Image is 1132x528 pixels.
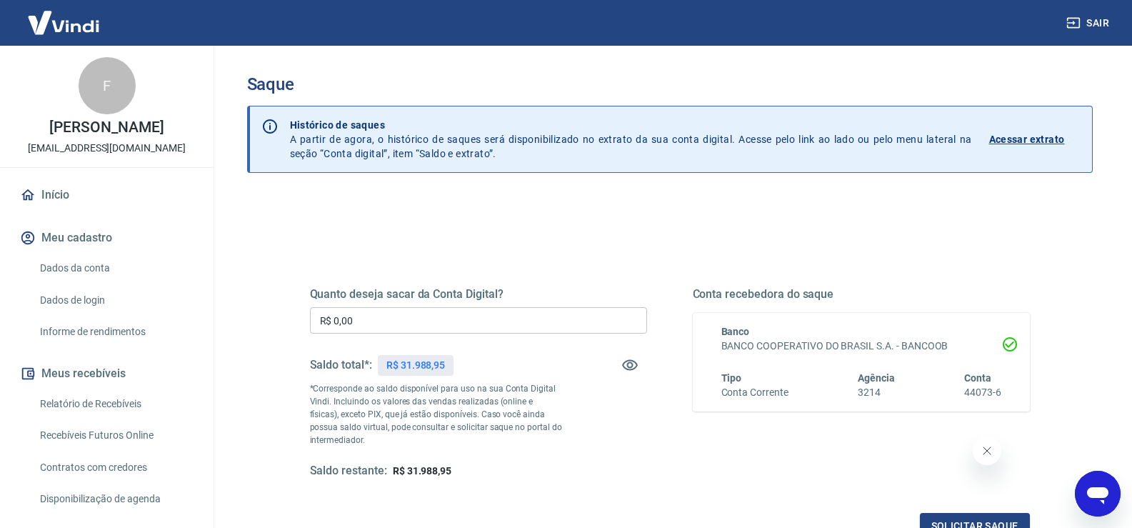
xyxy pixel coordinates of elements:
[17,358,196,389] button: Meus recebíveis
[17,222,196,254] button: Meu cadastro
[34,484,196,514] a: Disponibilização de agenda
[1063,10,1115,36] button: Sair
[989,132,1065,146] p: Acessar extrato
[1075,471,1121,517] iframe: Botão para abrir a janela de mensagens
[290,118,972,161] p: A partir de agora, o histórico de saques será disponibilizado no extrato da sua conta digital. Ac...
[49,120,164,135] p: [PERSON_NAME]
[693,287,1030,302] h5: Conta recebedora do saque
[34,421,196,450] a: Recebíveis Futuros Online
[28,141,186,156] p: [EMAIL_ADDRESS][DOMAIN_NAME]
[964,385,1001,400] h6: 44073-6
[17,1,110,44] img: Vindi
[310,358,372,372] h5: Saldo total*:
[721,385,788,400] h6: Conta Corrente
[721,372,742,384] span: Tipo
[290,118,972,132] p: Histórico de saques
[34,286,196,315] a: Dados de login
[310,382,563,447] p: *Corresponde ao saldo disponível para uso na sua Conta Digital Vindi. Incluindo os valores das ve...
[858,372,895,384] span: Agência
[310,464,387,479] h5: Saldo restante:
[386,358,445,373] p: R$ 31.988,95
[247,74,1093,94] h3: Saque
[34,389,196,419] a: Relatório de Recebíveis
[34,254,196,283] a: Dados da conta
[34,453,196,482] a: Contratos com credores
[964,372,991,384] span: Conta
[79,57,136,114] div: F
[34,317,196,347] a: Informe de rendimentos
[973,437,1001,465] iframe: Fechar mensagem
[721,339,1001,354] h6: BANCO COOPERATIVO DO BRASIL S.A. - BANCOOB
[310,287,647,302] h5: Quanto deseja sacar da Conta Digital?
[17,179,196,211] a: Início
[9,10,120,21] span: Olá! Precisa de ajuda?
[858,385,895,400] h6: 3214
[721,326,750,337] span: Banco
[393,465,451,477] span: R$ 31.988,95
[989,118,1081,161] a: Acessar extrato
